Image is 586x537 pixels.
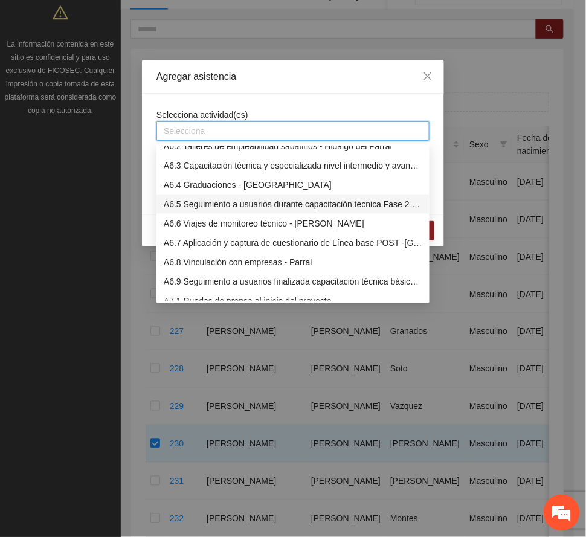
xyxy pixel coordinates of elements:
[156,291,430,310] div: A7.1 Ruedas de prensa al inicio del proyecto
[156,110,248,120] span: Selecciona actividad(es)
[164,159,422,172] div: A6.3 Capacitación técnica y especializada nivel intermedio y avanzado Fase 2 - Parral
[164,217,422,230] div: A6.6 Viajes de monitoreo técnico - [PERSON_NAME]
[164,236,422,249] div: A6.7 Aplicación y captura de cuestionario de Línea base POST -[GEOGRAPHIC_DATA]
[156,233,430,252] div: A6.7 Aplicación y captura de cuestionario de Línea base POST -PARRAL
[423,71,433,81] span: close
[156,156,430,175] div: A6.3 Capacitación técnica y especializada nivel intermedio y avanzado Fase 2 - Parral
[156,70,430,83] div: Agregar asistencia
[63,62,203,77] div: Chatee con nosotros ahora
[164,178,422,191] div: A6.4 Graduaciones - [GEOGRAPHIC_DATA]
[70,161,167,283] span: Estamos en línea.
[156,214,430,233] div: A6.6 Viajes de monitoreo técnico - Hidalgo del Parral
[411,60,444,93] button: Close
[164,140,422,153] div: A6.2 Talleres de empleabilidad sabatinos - Hidalgo del Parral
[156,137,430,156] div: A6.2 Talleres de empleabilidad sabatinos - Hidalgo del Parral
[164,256,422,269] div: A6.8 Vinculación con empresas - Parral
[156,272,430,291] div: A6.9 Seguimiento a usuarios finalizada capacitación técnica básica - Hidalgo del Parral
[156,252,430,272] div: A6.8 Vinculación con empresas - Parral
[164,294,422,307] div: A7.1 Ruedas de prensa al inicio del proyecto
[156,175,430,195] div: A6.4 Graduaciones - Hidalgo del Parral
[198,6,227,35] div: Minimizar ventana de chat en vivo
[164,198,422,211] div: A6.5 Seguimiento a usuarios durante capacitación técnica Fase 2 - Parral
[6,330,230,372] textarea: Escriba su mensaje y pulse “Intro”
[156,195,430,214] div: A6.5 Seguimiento a usuarios durante capacitación técnica Fase 2 - Parral
[164,275,422,288] div: A6.9 Seguimiento a usuarios finalizada capacitación técnica básica - [GEOGRAPHIC_DATA]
